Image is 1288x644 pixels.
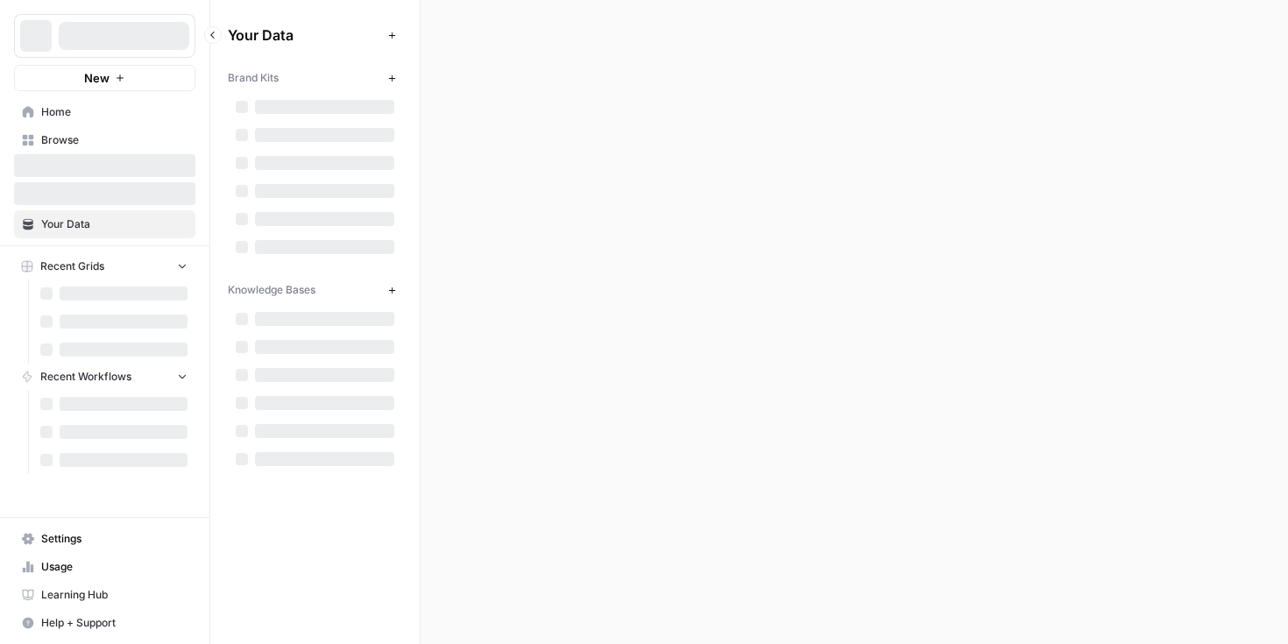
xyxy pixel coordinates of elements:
button: Help + Support [14,609,195,637]
button: Recent Grids [14,253,195,280]
span: Recent Grids [40,258,104,274]
span: Home [41,104,188,120]
span: Knowledge Bases [228,282,315,298]
span: Recent Workflows [40,369,131,385]
span: Help + Support [41,615,188,631]
span: Browse [41,132,188,148]
span: Your Data [228,25,381,46]
a: Home [14,98,195,126]
button: New [14,65,195,91]
a: Browse [14,126,195,154]
a: Your Data [14,210,195,238]
a: Settings [14,525,195,553]
span: Settings [41,531,188,547]
span: Usage [41,559,188,575]
span: Your Data [41,216,188,232]
span: Brand Kits [228,70,279,86]
span: Learning Hub [41,587,188,603]
button: Recent Workflows [14,364,195,390]
a: Learning Hub [14,581,195,609]
span: New [84,69,110,87]
a: Usage [14,553,195,581]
